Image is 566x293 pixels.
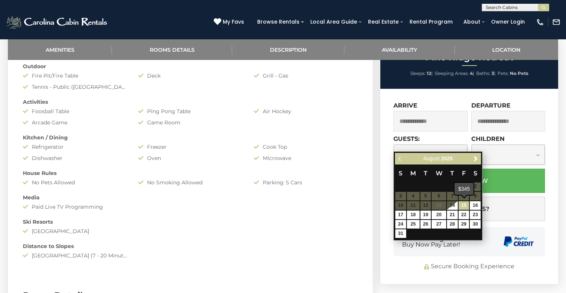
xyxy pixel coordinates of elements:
a: 16 [470,201,481,210]
a: Availability [344,39,455,60]
strong: 4 [470,70,473,76]
a: 17 [395,211,406,219]
div: Refrigerator [17,143,133,151]
div: Air Hockey [248,108,363,115]
span: Tuesday [424,170,427,177]
span: Friday [462,170,466,177]
h2: Pine Ridge Retreat [382,52,556,62]
strong: 12 [427,70,431,76]
div: Activities [17,98,363,106]
a: 19 [420,211,431,219]
div: Paid Live TV Programming [17,203,133,211]
span: Thursday [450,170,454,177]
div: Freezer [133,143,248,151]
a: 29 [459,220,469,229]
strong: 3 [492,70,494,76]
div: Outdoor [17,63,363,70]
a: 27 [432,220,446,229]
span: Next [473,155,479,161]
div: Arcade Game [17,119,133,126]
span: Sleeps: [410,70,426,76]
li: | [410,69,433,78]
a: 14 [447,201,458,210]
img: mail-regular-white.png [552,18,560,26]
div: Ski Resorts [17,218,363,226]
li: | [435,69,474,78]
span: Wednesday [436,170,442,177]
label: Guests: [393,135,420,142]
a: 21 [447,211,458,219]
label: Arrive [393,102,417,109]
a: 26 [420,220,431,229]
span: Buy Now Pay Later! [402,242,460,248]
a: 15 [459,201,469,210]
div: Now Offering [402,236,460,248]
a: 22 [459,211,469,219]
span: Baths: [476,70,490,76]
a: Rooms Details [112,39,232,60]
label: Children [471,135,505,142]
div: Dishwasher [17,154,133,162]
span: August [423,155,440,161]
a: Description [232,39,344,60]
div: Grill - Gas [248,72,363,79]
div: Microwave [248,154,363,162]
span: 2025 [441,155,453,161]
div: No Pets Allowed [17,179,133,186]
a: Local Area Guide [307,16,361,28]
span: Monday [410,170,416,177]
a: 28 [447,220,458,229]
li: | [476,69,496,78]
div: No Smoking Allowed [133,179,248,186]
strong: No Pets [510,70,528,76]
a: 18 [407,211,420,219]
a: 31 [395,229,406,238]
div: House Rules [17,169,363,177]
div: Cook Top [248,143,363,151]
div: Oven [133,154,248,162]
div: Tennis - Public ([GEOGRAPHIC_DATA]) [17,83,133,91]
a: My Favs [214,18,246,26]
span: Saturday [474,170,477,177]
a: 24 [395,220,406,229]
span: Sunday [399,170,402,177]
div: [GEOGRAPHIC_DATA] (7 - 20 Minute Drive) [17,252,133,259]
img: White-1-2.png [6,15,109,30]
a: Next [471,154,480,163]
div: Distance to Slopes [17,242,363,250]
a: Amenities [8,39,112,60]
div: Parking: 5 Cars [248,179,363,186]
div: Media [17,194,363,201]
div: Foosball Table [17,108,133,115]
a: 20 [432,211,446,219]
div: Deck [133,72,248,79]
div: $345 [454,183,474,195]
a: About [460,16,484,28]
img: phone-regular-white.png [536,18,544,26]
a: 23 [470,211,481,219]
a: 30 [470,220,481,229]
div: Ping Pong Table [133,108,248,115]
a: Location [455,39,558,60]
div: Secure Booking Experience [393,262,545,271]
div: Game Room [133,119,248,126]
div: Fire Pit/Fire Table [17,72,133,79]
div: Kitchen / Dining [17,134,363,141]
span: Sleeping Areas: [435,70,469,76]
span: Pets: [497,70,509,76]
span: My Favs [223,18,244,26]
a: Browse Rentals [253,16,303,28]
a: 25 [407,220,420,229]
a: Rental Program [406,16,456,28]
div: [GEOGRAPHIC_DATA] [17,227,133,235]
a: Owner Login [487,16,529,28]
a: Real Estate [364,16,402,28]
label: Departure [471,102,511,109]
